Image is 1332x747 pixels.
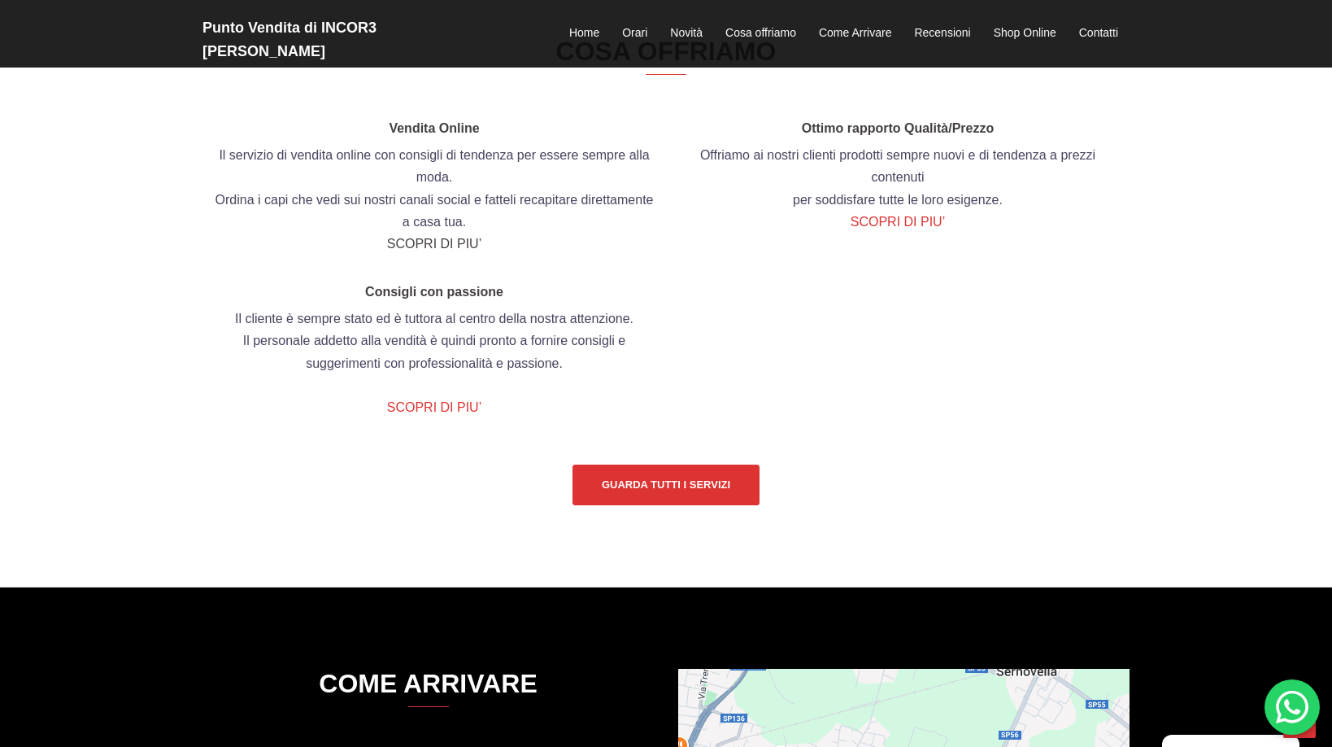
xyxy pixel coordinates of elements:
[215,144,654,188] p: Il servizio di vendita online con consigli di tendenza per essere sempre alla moda.
[851,215,945,229] a: SCOPRI DI PIU’
[387,237,481,251] a: SCOPRI DI PIU’
[994,24,1056,43] a: Shop Online
[387,400,481,414] a: SCOPRI DI PIU’
[202,669,654,707] h3: COME ARRIVARE
[389,121,479,135] b: Vendita Online
[678,144,1117,188] p: Offriamo ai nostri clienti prodotti sempre nuovi e di tendenza a prezzi contenuti
[819,24,891,43] a: Come Arrivare
[725,24,796,43] a: Cosa offriamo
[914,24,970,43] a: Recensioni
[215,330,654,373] p: Il personale addetto alla vendità è quindi pronto a fornire consigli e suggerimenti con professio...
[1079,24,1118,43] a: Contatti
[569,24,599,43] a: Home
[1265,679,1320,735] div: 'Hai
[365,285,503,299] b: Consigli con passione
[670,24,703,43] a: Novità
[802,121,994,135] b: Ottimo rapporto Qualità/Prezzo
[622,24,647,43] a: Orari
[202,16,495,63] h2: Punto Vendita di INCOR3 [PERSON_NAME]
[215,308,654,330] p: Il cliente è sempre stato ed è tuttora al centro della nostra attenzione.
[215,189,654,233] p: Ordina i capi che vedi sui nostri canali social e fatteli recapitare direttamente a casa tua.
[678,189,1117,211] p: per soddisfare tutte le loro esigenze.
[572,465,760,505] a: Guarda tutti i servizi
